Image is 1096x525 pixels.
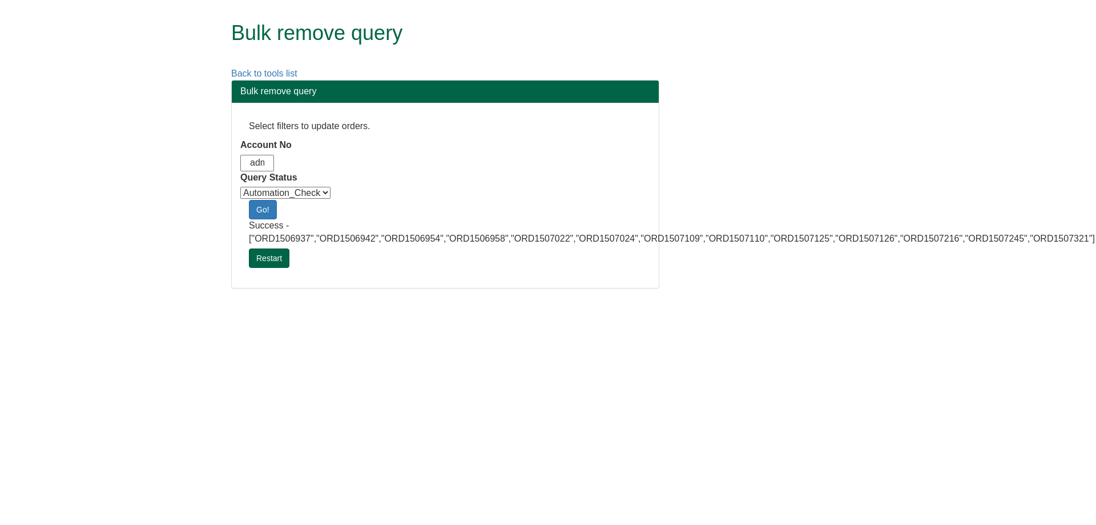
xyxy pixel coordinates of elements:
label: Account No [240,139,292,152]
a: Back to tools list [231,69,297,78]
h1: Bulk remove query [231,22,839,45]
label: Query Status [240,171,297,185]
p: Select filters to update orders. [249,120,642,133]
a: Go! [249,200,277,219]
h3: Bulk remove query [240,86,650,97]
span: Success - ["ORD1506937","ORD1506942","ORD1506954","ORD1506958","ORD1507022","ORD1507024","ORD1507... [249,221,1095,243]
a: Restart [249,249,289,268]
